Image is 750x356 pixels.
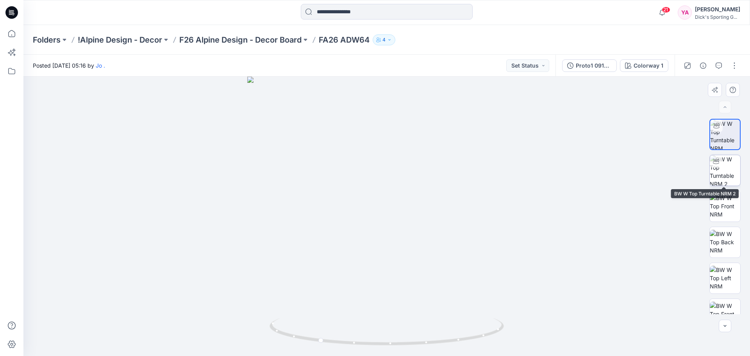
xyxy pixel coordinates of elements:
div: Proto1 091625 [576,61,612,70]
button: Colorway 1 [620,59,668,72]
div: Dick's Sporting G... [695,14,740,20]
img: BW W Top Front NRM [710,194,740,218]
img: BW W Top Turntable NRM [710,120,740,149]
img: BW W Top Front Chest NRM [710,302,740,326]
button: Details [697,59,709,72]
a: !Alpine Design - Decor [78,34,162,45]
div: Colorway 1 [634,61,663,70]
a: Jo . [96,62,105,69]
p: 4 [382,36,386,44]
img: BW W Top Left NRM [710,266,740,290]
button: 4 [373,34,395,45]
p: FA26 ADW64 [319,34,370,45]
img: BW W Top Turntable NRM 2 [710,155,740,186]
img: BW W Top Back NRM [710,230,740,254]
span: 21 [662,7,670,13]
div: YA [678,5,692,20]
button: Proto1 091625 [562,59,617,72]
div: [PERSON_NAME] [695,5,740,14]
a: F26 Alpine Design - Decor Board [179,34,302,45]
a: Folders [33,34,61,45]
span: Posted [DATE] 05:16 by [33,61,105,70]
